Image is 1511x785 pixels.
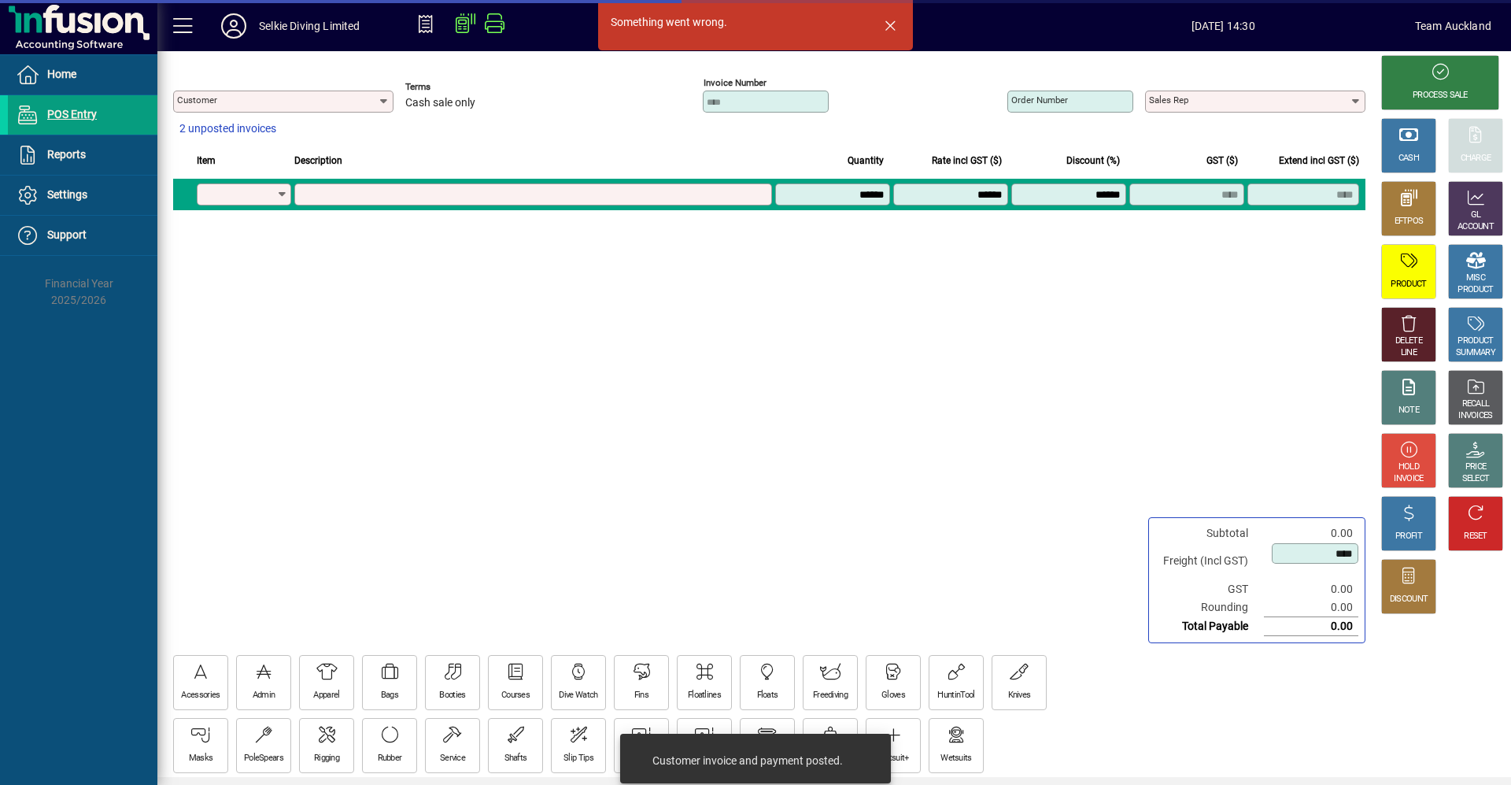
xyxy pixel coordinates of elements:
[47,188,87,201] span: Settings
[1395,335,1422,347] div: DELETE
[8,216,157,255] a: Support
[314,753,339,765] div: Rigging
[501,690,530,702] div: Courses
[8,55,157,94] a: Home
[932,152,1002,169] span: Rate incl GST ($)
[1066,152,1120,169] span: Discount (%)
[47,108,97,120] span: POS Entry
[940,753,971,765] div: Wetsuits
[881,690,905,702] div: Gloves
[1456,347,1495,359] div: SUMMARY
[405,82,500,92] span: Terms
[439,690,465,702] div: Booties
[704,77,767,88] mat-label: Invoice number
[8,135,157,175] a: Reports
[1466,272,1485,284] div: MISC
[209,12,259,40] button: Profile
[1457,221,1494,233] div: ACCOUNT
[1398,461,1419,473] div: HOLD
[1264,617,1358,636] td: 0.00
[1457,284,1493,296] div: PRODUCT
[1155,580,1264,598] td: GST
[652,753,843,768] div: Customer invoice and payment posted.
[813,690,848,702] div: Freediving
[1415,13,1491,39] div: Team Auckland
[1461,153,1491,165] div: CHARGE
[848,152,884,169] span: Quantity
[1465,461,1487,473] div: PRICE
[173,115,283,143] button: 2 unposted invoices
[378,753,402,765] div: Rubber
[313,690,339,702] div: Apparel
[757,690,778,702] div: Floats
[1462,473,1490,485] div: SELECT
[937,690,974,702] div: HuntinTool
[440,753,465,765] div: Service
[259,13,360,39] div: Selkie Diving Limited
[1279,152,1359,169] span: Extend incl GST ($)
[1394,473,1423,485] div: INVOICE
[1032,13,1415,39] span: [DATE] 14:30
[1264,524,1358,542] td: 0.00
[189,753,213,765] div: Masks
[1391,279,1426,291] div: PRODUCT
[1395,216,1424,228] div: EFTPOS
[1011,94,1068,106] mat-label: Order number
[559,690,597,702] div: Dive Watch
[1155,617,1264,636] td: Total Payable
[1264,580,1358,598] td: 0.00
[1264,598,1358,617] td: 0.00
[1398,153,1419,165] div: CASH
[1155,598,1264,617] td: Rounding
[177,94,217,106] mat-label: Customer
[688,690,721,702] div: Floatlines
[1457,335,1493,347] div: PRODUCT
[1395,531,1422,542] div: PROFIT
[1149,94,1188,106] mat-label: Sales rep
[1008,690,1031,702] div: Knives
[1471,209,1481,221] div: GL
[47,148,86,161] span: Reports
[197,152,216,169] span: Item
[47,68,76,80] span: Home
[8,176,157,215] a: Settings
[1401,347,1417,359] div: LINE
[563,753,593,765] div: Slip Tips
[405,97,475,109] span: Cash sale only
[1155,524,1264,542] td: Subtotal
[1464,531,1487,542] div: RESET
[253,690,275,702] div: Admin
[1390,594,1428,605] div: DISCOUNT
[504,753,527,765] div: Shafts
[47,228,87,241] span: Support
[1462,398,1490,410] div: RECALL
[1398,405,1419,417] div: NOTE
[634,690,648,702] div: Fins
[1206,152,1238,169] span: GST ($)
[244,753,283,765] div: PoleSpears
[1458,410,1492,422] div: INVOICES
[294,152,342,169] span: Description
[381,690,398,702] div: Bags
[179,120,276,137] span: 2 unposted invoices
[181,690,220,702] div: Acessories
[1155,542,1264,580] td: Freight (Incl GST)
[877,753,908,765] div: Wetsuit+
[1413,90,1468,102] div: PROCESS SALE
